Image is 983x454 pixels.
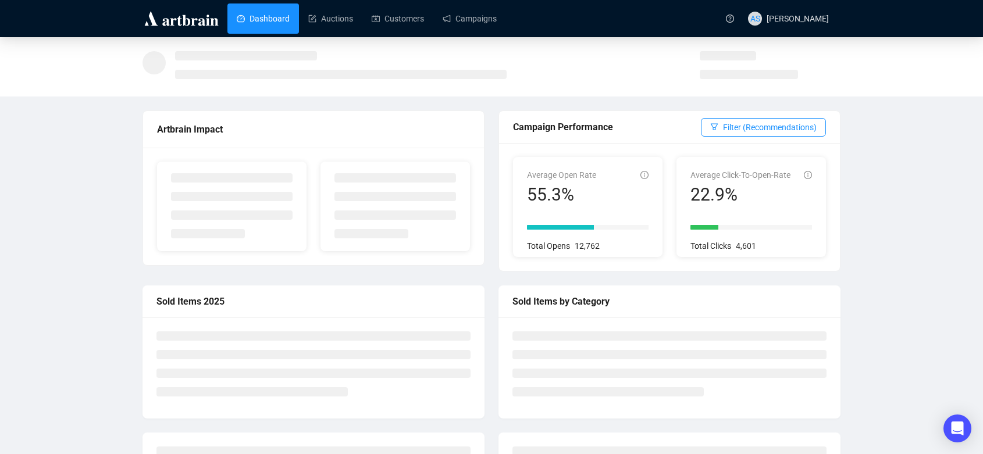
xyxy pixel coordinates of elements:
[690,170,790,180] span: Average Click-To-Open-Rate
[527,184,596,206] div: 55.3%
[690,241,731,251] span: Total Clicks
[527,241,570,251] span: Total Opens
[143,9,220,28] img: logo
[237,3,290,34] a: Dashboard
[726,15,734,23] span: question-circle
[723,121,817,134] span: Filter (Recommendations)
[690,184,790,206] div: 22.9%
[156,294,471,309] div: Sold Items 2025
[701,118,826,137] button: Filter (Recommendations)
[640,171,649,179] span: info-circle
[943,414,971,442] div: Open Intercom Messenger
[513,120,701,134] div: Campaign Performance
[157,122,470,137] div: Artbrain Impact
[527,170,596,180] span: Average Open Rate
[575,241,600,251] span: 12,762
[512,294,827,309] div: Sold Items by Category
[372,3,424,34] a: Customers
[308,3,353,34] a: Auctions
[736,241,756,251] span: 4,601
[443,3,497,34] a: Campaigns
[804,171,812,179] span: info-circle
[750,12,760,25] span: AS
[767,14,829,23] span: [PERSON_NAME]
[710,123,718,131] span: filter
